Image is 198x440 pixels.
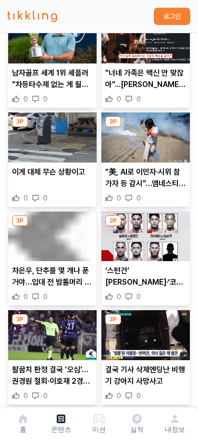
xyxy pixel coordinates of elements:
p: 홈 [20,425,26,434]
p: "너네 가족은 백신 안 맞잖아"...[PERSON_NAME], 유퀴즈 출연에 '백신 팔이' 비판 쇄도 '킬게이츠 음모론' [105,67,186,90]
div: 3P [105,215,121,226]
img: 결국 기사 삭제엔딩난 비행기 강아지 사망사고 [101,310,190,360]
span: 0 [43,391,48,401]
p: 차은우, 단추를 몇 개나 푼거야…입대 전 밤톨머리 섹시 美 [화보] [12,265,93,288]
p: 콘텐츠 [51,425,71,434]
p: 남자골프 세계 1위 셰플러 "차등타수제 없는 게 훨씬 낫다" [12,67,93,90]
div: 3P 남자골프 세계 1위 셰플러 "차등타수제 없는 게 훨씬 낫다" 남자골프 세계 1위 셰플러 "차등타수제 없는 게 훨씬 낫다" 0 0 [8,13,97,109]
p: 팔꿈치 판정 결국 '오심'…권경원 철회·이호재 2경기 출장정지 [12,364,93,387]
span: 0 [136,292,141,302]
a: 홈 [4,411,42,436]
img: 남자골프 세계 1위 셰플러 "차등타수제 없는 게 훨씬 낫다" [8,14,97,64]
div: 3P [105,116,121,127]
span: 0 [136,193,141,203]
button: 미션 [80,411,118,436]
img: 이게 대체 무슨 상황이고 [8,113,97,163]
div: 3P [105,314,121,325]
div: 3P 차은우, 단추를 몇 개나 푼거야…입대 전 밤톨머리 섹시 美 [화보] 차은우, 단추를 몇 개나 푼거야…입대 전 밤톨머리 섹시 美 [화보] 0 0 [8,211,97,306]
span: 0 [117,391,121,401]
p: 실적 [130,425,144,434]
p: 이게 대체 무슨 상황이고 [12,166,93,178]
span: 0 [117,94,121,104]
span: 0 [117,193,121,203]
div: 3P 팔꿈치 판정 결국 '오심'…권경원 철회·이호재 2경기 출장정지 팔꿈치 판정 결국 '오심'…권경원 철회·이호재 2경기 출장정지 0 0 [8,310,97,405]
img: 차은우, 단추를 몇 개나 푼거야…입대 전 밤톨머리 섹시 美 [화보] [8,212,97,262]
img: "너네 가족은 백신 안 맞잖아"...빌게이츠, 유퀴즈 출연에 '백신 팔이' 비판 쇄도 '킬게이츠 음모론' [101,14,190,64]
a: 콘텐츠 [42,411,80,436]
span: 0 [136,94,141,104]
span: 0 [43,193,48,203]
div: 3P 결국 기사 삭제엔딩난 비행기 강아지 사망사고 결국 기사 삭제엔딩난 비행기 강아지 사망사고 0 0 [101,310,190,405]
p: ‘스턴건’ [PERSON_NAME]·‘코리안 좀비’ 정찬성 제자들, UFC 진출 향한 도전 가속 [105,265,186,288]
div: 3P ‘스턴건’ 김동현·‘코리안 좀비’ 정찬성 제자들, UFC 진출 향한 도전 가속 ‘스턴건’ [PERSON_NAME]·‘코리안 좀비’ 정찬성 제자들, UFC 진출 향한 도전... [101,211,190,306]
p: "美, AI로 이민자·시위 참가자 등 감시"…앰네스티, '인권 침해' 경고 [105,166,186,189]
img: ‘스턴건’ 김동현·‘코리안 좀비’ 정찬성 제자들, UFC 진출 향한 도전 가속 [101,212,190,262]
span: 0 [24,292,28,302]
div: 3P [12,116,28,127]
div: 3P "너네 가족은 백신 안 맞잖아"...빌게이츠, 유퀴즈 출연에 '백신 팔이' 비판 쇄도 '킬게이츠 음모론' "너네 가족은 백신 안 맞잖아"...[PERSON_NAME], ... [101,13,190,109]
a: 내정보 [156,411,194,436]
span: 0 [117,292,121,302]
p: 미션 [92,425,106,434]
span: 0 [24,94,28,104]
span: 0 [24,193,28,203]
div: 3P "美, AI로 이민자·시위 참가자 등 감시"…앰네스티, '인권 침해' 경고 "美, AI로 이민자·시위 참가자 등 감시"…앰네스티, '인권 침해' 경고 0 0 [101,112,190,207]
button: 로그인 [154,8,190,25]
div: 3P [12,215,28,226]
img: 팔꿈치 판정 결국 '오심'…권경원 철회·이호재 2경기 출장정지 [8,310,97,360]
div: 3P [12,314,28,325]
div: 3P 이게 대체 무슨 상황이고 이게 대체 무슨 상황이고 0 0 [8,112,97,207]
span: 0 [43,94,48,104]
a: 실적 [118,411,156,436]
p: 내정보 [165,425,185,434]
span: 0 [136,391,141,401]
span: 0 [43,292,48,302]
img: 미션 [93,413,105,425]
img: "美, AI로 이민자·시위 참가자 등 감시"…앰네스티, '인권 침해' 경고 [101,113,190,163]
p: 결국 기사 삭제엔딩난 비행기 강아지 사망사고 [105,364,186,387]
img: 티끌링 [8,11,57,22]
span: 0 [24,391,28,401]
